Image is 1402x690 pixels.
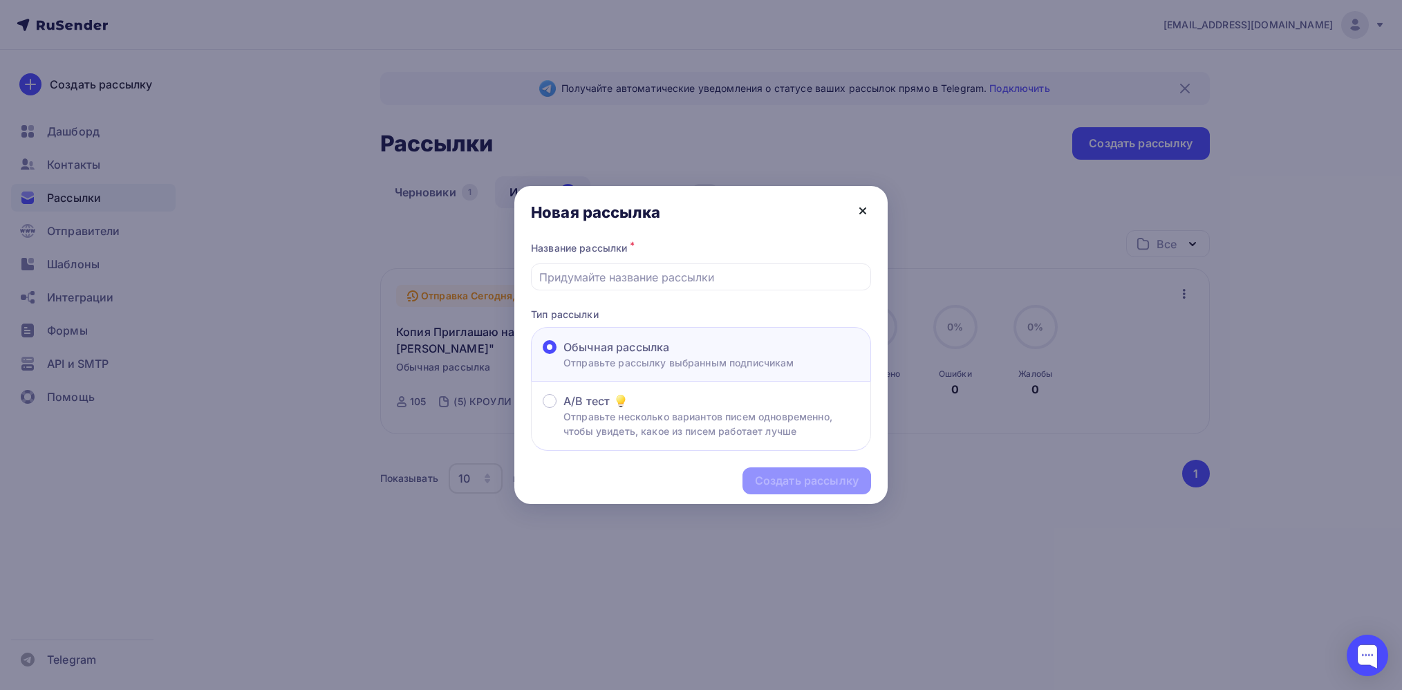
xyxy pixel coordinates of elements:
[531,239,871,258] div: Название рассылки
[563,409,859,438] p: Отправьте несколько вариантов писем одновременно, чтобы увидеть, какое из писем работает лучше
[539,269,863,286] input: Придумайте название рассылки
[563,339,669,355] span: Обычная рассылка
[531,307,871,321] p: Тип рассылки
[563,355,794,370] p: Отправьте рассылку выбранным подписчикам
[563,393,610,409] span: A/B тест
[531,203,660,222] div: Новая рассылка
